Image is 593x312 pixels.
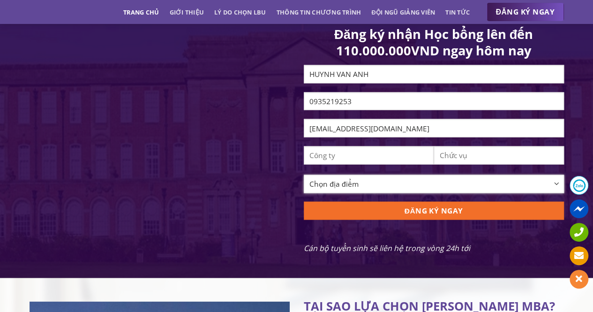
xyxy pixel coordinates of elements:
[304,65,564,84] input: Họ và tên
[304,26,564,255] form: Contact form
[30,67,290,223] iframe: Thạc sĩ Quản trị kinh doanh Quốc tế - Leeds Beckett MBA từ ĐH FPT & ĐH Leeds Beckett (UK)
[123,4,159,21] a: Trang chủ
[304,243,470,253] em: Cán bộ tuyển sinh sẽ liên hệ trong vòng 24h tới
[304,146,434,165] input: Công ty
[277,4,361,21] a: Thông tin chương trình
[304,92,564,111] input: Số điện thoại
[445,4,470,21] a: Tin tức
[371,4,435,21] a: Đội ngũ giảng viên
[496,6,555,18] span: ĐĂNG KÝ NGAY
[214,4,266,21] a: Lý do chọn LBU
[169,4,204,21] a: Giới thiệu
[304,302,564,311] h2: TẠI SAO LỰA CHỌN [PERSON_NAME] MBA?
[434,146,564,165] input: Chức vụ
[304,26,564,59] h1: Đăng ký nhận Học bổng lên đến 110.000.000VND ngay hôm nay
[304,202,564,220] input: ĐĂNG KÝ NGAY
[487,3,564,22] a: ĐĂNG KÝ NGAY
[304,119,564,137] input: Email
